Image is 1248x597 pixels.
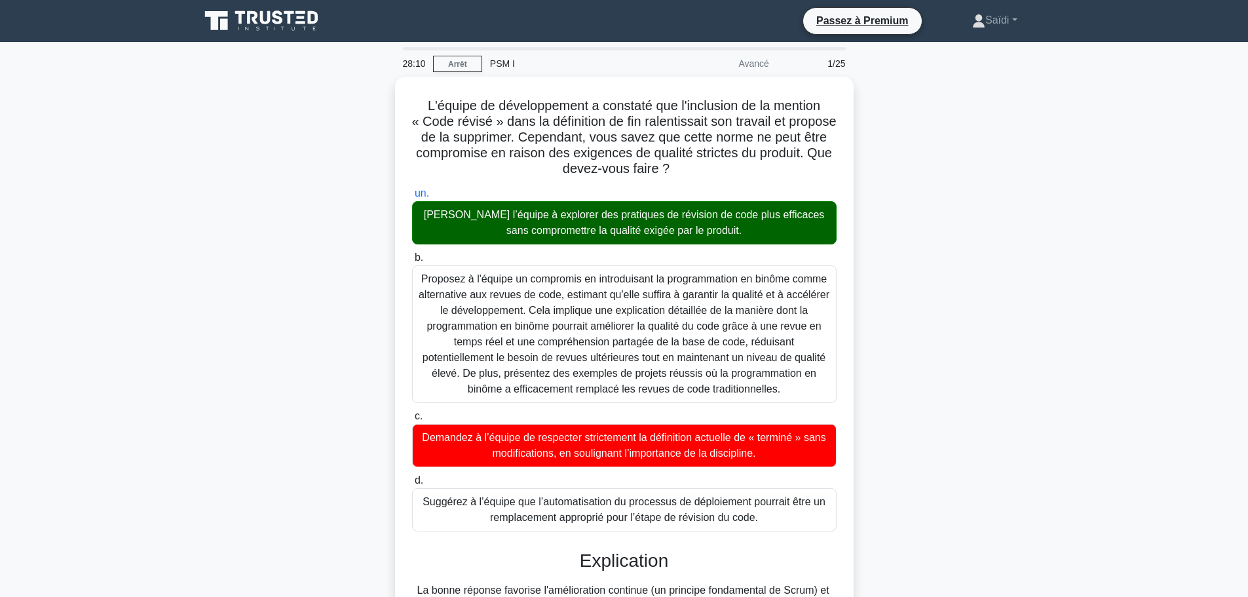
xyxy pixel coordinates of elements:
font: Saïdi [985,14,1009,26]
font: L'équipe de développement a constaté que l'inclusion de la mention « Code révisé » dans la défini... [411,98,836,176]
a: Passez à Premium [808,12,917,29]
font: Arrêt [448,60,467,69]
a: Saïdi [941,7,1049,33]
font: d. [415,474,423,486]
font: Explication [580,550,668,571]
font: Passez à Premium [816,15,909,26]
a: Arrêt [433,56,482,72]
font: Suggérez à l’équipe que l’automatisation du processus de déploiement pourrait être un remplacemen... [423,496,825,523]
font: 1/25 [827,58,845,69]
font: un. [415,187,429,199]
font: b. [415,252,423,263]
font: Demandez à l’équipe de respecter strictement la définition actuelle de « terminé » sans modificat... [422,432,825,459]
font: Proposez à l'équipe un compromis en introduisant la programmation en binôme comme alternative aux... [419,273,829,395]
font: [PERSON_NAME] l’équipe à explorer des pratiques de révision de code plus efficaces sans compromet... [424,209,825,236]
font: c. [415,410,423,421]
font: Avancé [738,58,768,69]
font: PSM I [490,58,515,69]
font: 28:10 [403,58,426,69]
